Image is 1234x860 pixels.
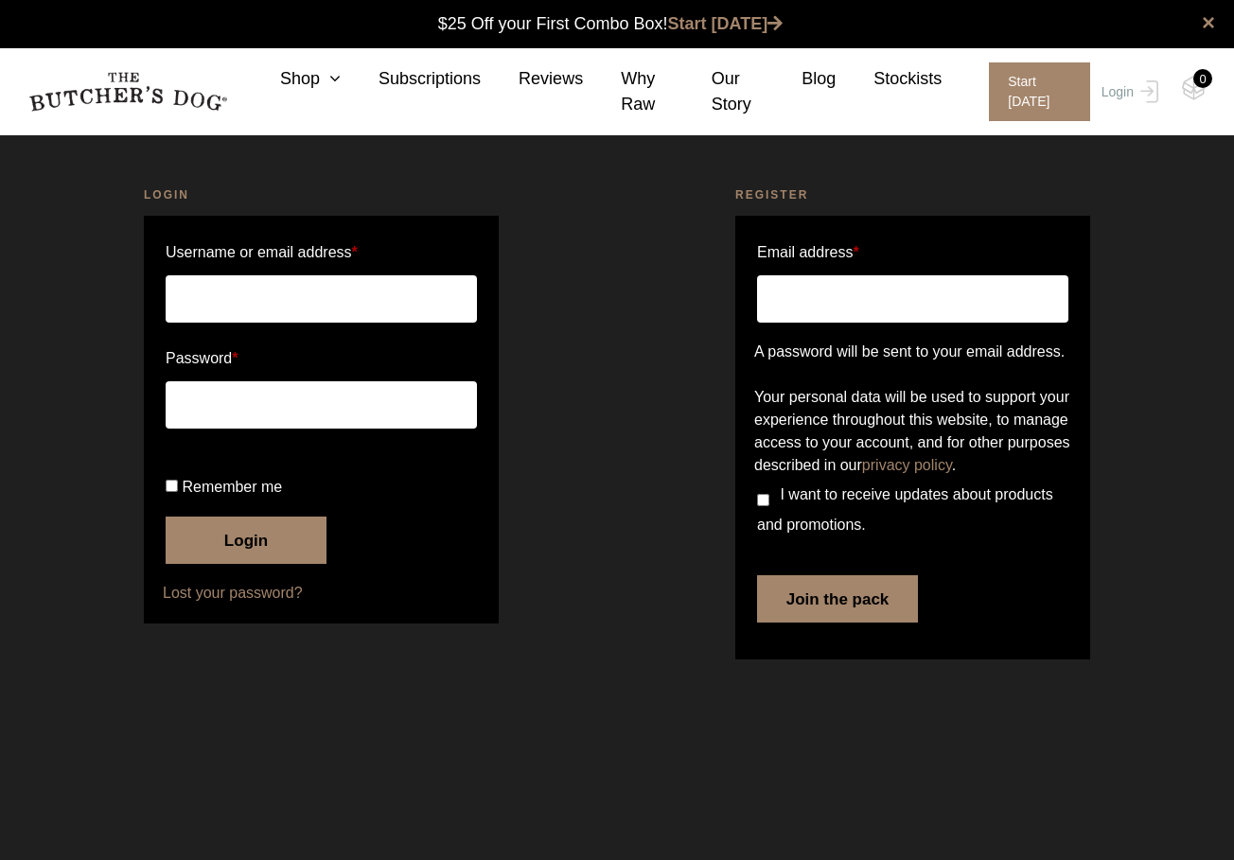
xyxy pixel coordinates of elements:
[242,66,341,92] a: Shop
[166,343,477,374] label: Password
[182,479,282,495] span: Remember me
[764,66,836,92] a: Blog
[989,62,1089,121] span: Start [DATE]
[757,486,1053,533] span: I want to receive updates about products and promotions.
[481,66,583,92] a: Reviews
[1097,62,1158,121] a: Login
[735,185,1090,204] h2: Register
[166,237,477,268] label: Username or email address
[757,237,859,268] label: Email address
[674,66,765,117] a: Our Story
[757,494,769,506] input: I want to receive updates about products and promotions.
[166,480,178,492] input: Remember me
[163,582,480,605] a: Lost your password?
[754,386,1071,477] p: Your personal data will be used to support your experience throughout this website, to manage acc...
[583,66,674,117] a: Why Raw
[970,62,1096,121] a: Start [DATE]
[757,575,918,623] button: Join the pack
[341,66,481,92] a: Subscriptions
[862,457,952,473] a: privacy policy
[1182,76,1206,100] img: TBD_Cart-Empty.png
[144,185,499,204] h2: Login
[668,14,784,33] a: Start [DATE]
[166,517,326,564] button: Login
[1202,11,1215,34] a: close
[836,66,942,92] a: Stockists
[1193,69,1212,88] div: 0
[754,341,1071,363] p: A password will be sent to your email address.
